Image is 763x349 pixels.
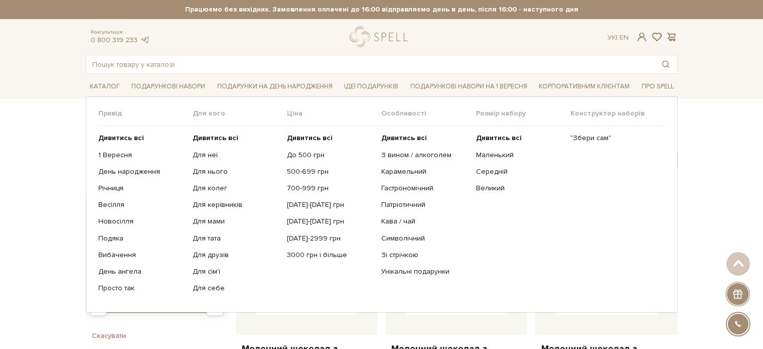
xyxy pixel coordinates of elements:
b: Дивитись всі [98,134,144,142]
a: Маленький [476,151,563,160]
b: Дивитись всі [193,134,238,142]
div: Max [207,302,224,316]
a: Корпоративним клієнтам [535,78,634,95]
a: Для неї [193,151,279,160]
a: Для сім'ї [193,267,279,276]
a: Середній [476,167,563,176]
a: Подяка [98,234,185,243]
strong: Працюємо без вихідних. Замовлення оплачені до 16:00 відправляємо день в день, після 16:00 - насту... [86,5,678,14]
a: 0 800 319 233 [91,36,137,44]
b: Дивитись всі [287,134,333,142]
a: "Збери сам" [570,134,657,143]
a: Про Spell [638,79,678,94]
a: Для керівників [193,200,279,209]
a: Вибачення [98,251,185,260]
a: En [620,33,629,42]
span: Конструктор наборів [570,109,665,118]
a: З вином / алкоголем [381,151,468,160]
span: Ціна [287,109,381,118]
span: Консультація: [91,29,150,36]
a: [DATE]-2999 грн [287,234,374,243]
a: Для колег [193,184,279,193]
a: Дивитись всі [476,134,563,143]
div: Ук [607,33,629,42]
span: Для кого [193,109,287,118]
a: День ангела [98,267,185,276]
a: Дивитись всі [287,134,374,143]
a: Для себе [193,284,279,293]
a: До 500 грн [287,151,374,160]
a: Подарункові набори на 1 Вересня [406,78,531,95]
a: Патріотичний [381,200,468,209]
a: Карамельний [381,167,468,176]
a: Для друзів [193,251,279,260]
a: Дивитись всі [193,134,279,143]
a: Весілля [98,200,185,209]
a: telegram [140,36,150,44]
div: Каталог [86,96,678,313]
button: Пошук товару у каталозі [654,55,677,73]
input: Пошук товару у каталозі [86,55,654,73]
a: Для мами [193,217,279,226]
a: Каталог [86,79,124,94]
a: Для тата [193,234,279,243]
button: Скасувати [86,328,132,344]
a: 700-999 грн [287,184,374,193]
b: Дивитись всі [476,134,522,142]
a: Новосілля [98,217,185,226]
a: [DATE]-[DATE] грн [287,217,374,226]
span: Особливості [381,109,476,118]
a: Подарункові набори [127,79,209,94]
a: Дивитись всі [98,134,185,143]
a: logo [350,27,412,47]
a: Дивитись всі [381,134,468,143]
a: 1 Вересня [98,151,185,160]
a: Подарунки на День народження [213,79,337,94]
a: Ідеї подарунків [340,79,402,94]
span: Привід [98,109,193,118]
a: Зі стрічкою [381,251,468,260]
a: Символічний [381,234,468,243]
a: [DATE]-[DATE] грн [287,200,374,209]
b: Дивитись всі [381,134,427,142]
a: Унікальні подарунки [381,267,468,276]
a: Кава / чай [381,217,468,226]
a: Гастрономічний [381,184,468,193]
a: Великий [476,184,563,193]
a: Просто так [98,284,185,293]
a: Річниця [98,184,185,193]
a: 500-699 грн [287,167,374,176]
a: 3000 грн і більше [287,251,374,260]
span: Розмір набору [476,109,570,118]
div: Min [90,302,107,316]
a: Для нього [193,167,279,176]
span: | [616,33,618,42]
a: День народження [98,167,185,176]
